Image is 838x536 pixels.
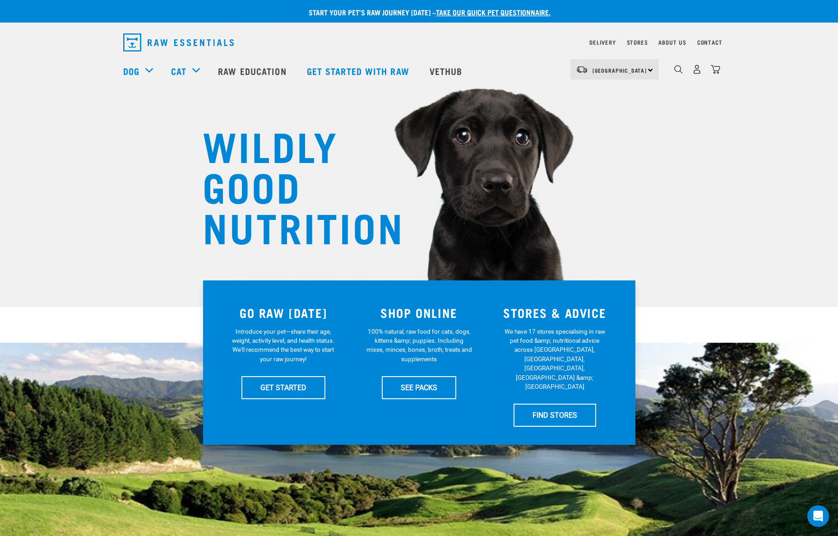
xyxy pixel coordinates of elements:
[514,404,596,426] a: FIND STORES
[382,376,456,399] a: SEE PACKS
[711,65,720,74] img: home-icon@2x.png
[123,33,234,51] img: Raw Essentials Logo
[421,53,474,89] a: Vethub
[576,65,588,74] img: van-moving.png
[366,327,472,364] p: 100% natural, raw food for cats, dogs, kittens &amp; puppies. Including mixes, minces, bones, bro...
[692,65,702,74] img: user.png
[627,41,648,44] a: Stores
[203,124,383,246] h1: WILDLY GOOD NUTRITION
[502,327,608,392] p: We have 17 stores specialising in raw pet food &amp; nutritional advice across [GEOGRAPHIC_DATA],...
[658,41,686,44] a: About Us
[221,306,346,320] h3: GO RAW [DATE]
[593,69,647,72] span: [GEOGRAPHIC_DATA]
[230,327,336,364] p: Introduce your pet—share their age, weight, activity level, and health status. We'll recommend th...
[241,376,325,399] a: GET STARTED
[298,53,421,89] a: Get started with Raw
[356,306,482,320] h3: SHOP ONLINE
[589,41,616,44] a: Delivery
[171,64,186,78] a: Cat
[209,53,297,89] a: Raw Education
[123,64,139,78] a: Dog
[492,306,617,320] h3: STORES & ADVICE
[807,505,829,527] div: Open Intercom Messenger
[436,10,551,14] a: take our quick pet questionnaire.
[116,30,722,55] nav: dropdown navigation
[674,65,683,74] img: home-icon-1@2x.png
[697,41,722,44] a: Contact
